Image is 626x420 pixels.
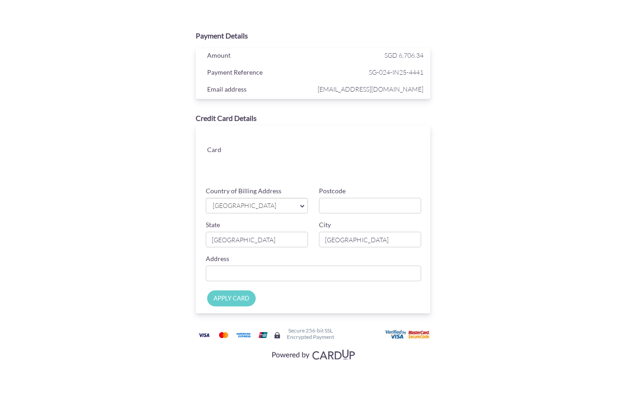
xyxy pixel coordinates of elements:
h6: Secure 256-bit SSL Encrypted Payment [287,327,334,339]
span: SG-024-IN25-4441 [315,66,423,78]
label: Address [206,254,229,263]
img: Visa, Mastercard [267,346,359,363]
iframe: Secure card security code input frame [344,155,422,171]
label: City [319,220,331,229]
input: APPLY CARD [207,290,256,306]
iframe: Secure card expiration date input frame [265,155,343,171]
label: Country of Billing Address [206,186,281,196]
img: Union Pay [254,329,272,341]
span: [GEOGRAPHIC_DATA] [212,201,293,211]
img: User card [385,330,431,340]
label: State [206,220,220,229]
img: Secure lock [274,332,281,339]
div: Payment Details [196,31,430,41]
div: Card [200,144,258,158]
div: Amount [200,49,315,63]
a: [GEOGRAPHIC_DATA] [206,198,308,213]
div: Credit Card Details [196,113,430,124]
img: Mastercard [214,329,233,341]
img: Visa [195,329,213,341]
img: American Express [234,329,253,341]
span: SGD 6,706.34 [384,51,423,59]
div: Payment Reference [200,66,315,80]
span: [EMAIL_ADDRESS][DOMAIN_NAME] [315,83,423,95]
div: Email address [200,83,315,97]
iframe: Secure card number input frame [265,135,422,151]
label: Postcode [319,186,346,196]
